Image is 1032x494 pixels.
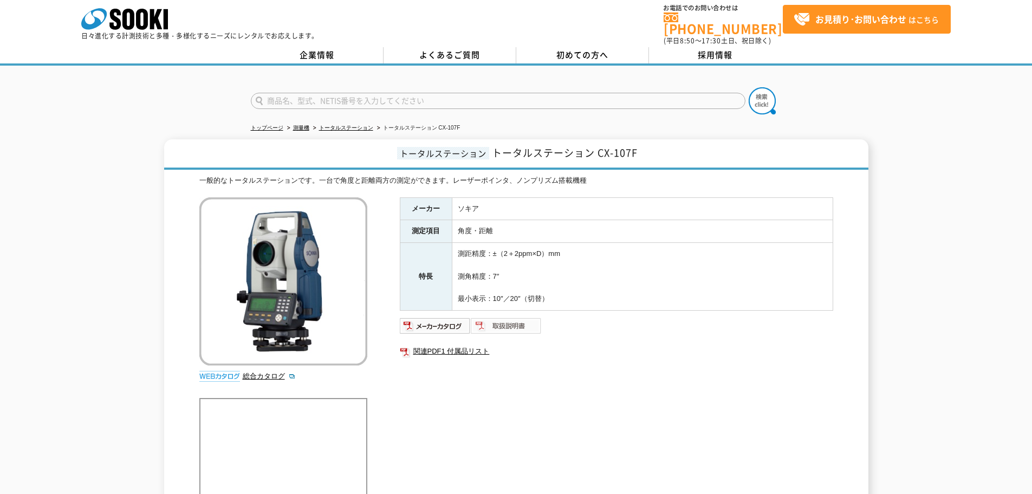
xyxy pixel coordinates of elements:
[400,324,471,332] a: メーカーカタログ
[749,87,776,114] img: btn_search.png
[251,125,283,131] a: トップページ
[400,197,452,220] th: メーカー
[664,12,783,35] a: [PHONE_NUMBER]
[384,47,516,63] a: よくあるご質問
[319,125,373,131] a: トータルステーション
[400,220,452,243] th: 測定項目
[452,220,833,243] td: 角度・距離
[664,5,783,11] span: お電話でのお問い合わせは
[199,197,367,365] img: トータルステーション CX-107F
[815,12,906,25] strong: お見積り･お問い合わせ
[471,324,542,332] a: 取扱説明書
[251,47,384,63] a: 企業情報
[702,36,721,46] span: 17:30
[243,372,296,380] a: 総合カタログ
[400,243,452,311] th: 特長
[664,36,771,46] span: (平日 ～ 土日、祝日除く)
[452,197,833,220] td: ソキア
[649,47,782,63] a: 採用情報
[199,175,833,187] div: 一般的なトータルステーションです。一台で角度と距離両方の測定ができます。レーザーポインタ、ノンプリズム搭載機種
[375,123,460,134] li: トータルステーション CX-107F
[452,243,833,311] td: 測距精度：±（2＋2ppm×D）mm 測角精度：7″ 最小表示：10″／20″（切替）
[783,5,951,34] a: お見積り･お問い合わせはこちら
[794,11,939,28] span: はこちら
[81,33,319,39] p: 日々進化する計測技術と多種・多様化するニーズにレンタルでお応えします。
[516,47,649,63] a: 初めての方へ
[680,36,695,46] span: 8:50
[556,49,608,61] span: 初めての方へ
[251,93,745,109] input: 商品名、型式、NETIS番号を入力してください
[471,317,542,335] img: 取扱説明書
[199,371,240,382] img: webカタログ
[293,125,309,131] a: 測量機
[397,147,489,159] span: トータルステーション
[400,317,471,335] img: メーカーカタログ
[400,344,833,358] a: 関連PDF1 付属品リスト
[492,145,638,160] span: トータルステーション CX-107F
